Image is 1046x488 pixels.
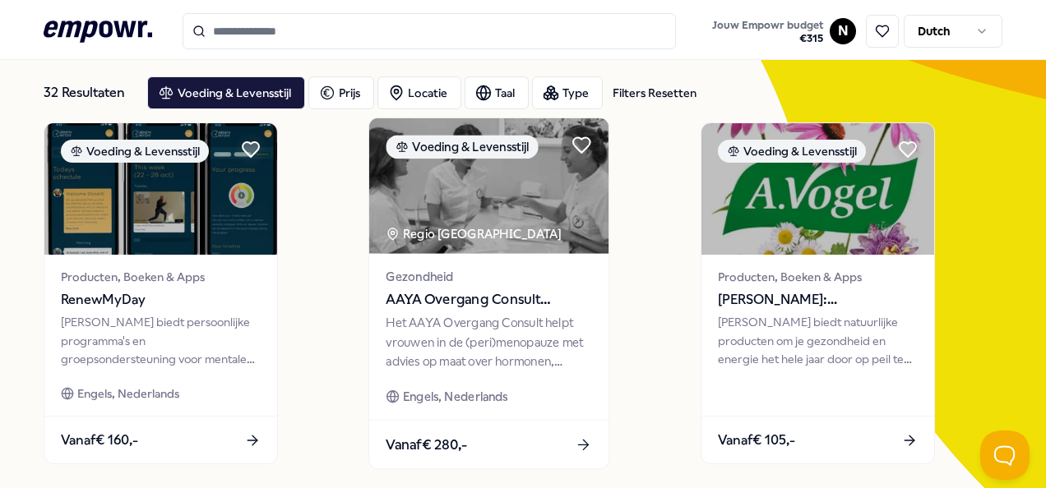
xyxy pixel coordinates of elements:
img: package image [701,123,934,255]
button: Voeding & Levensstijl [147,76,305,109]
span: Engels, Nederlands [77,384,179,403]
span: Engels, Nederlands [403,387,508,406]
a: package imageVoeding & LevensstijlRegio [GEOGRAPHIC_DATA] GezondheidAAYA Overgang Consult Gynaeco... [368,117,610,470]
a: package imageVoeding & LevensstijlProducten, Boeken & AppsRenewMyDay[PERSON_NAME] biedt persoonli... [44,122,278,464]
img: package image [44,123,277,255]
div: Voeding & Levensstijl [718,140,866,163]
span: [PERSON_NAME]: Supplementen [718,289,918,311]
div: 32 Resultaten [44,76,134,109]
div: [PERSON_NAME] biedt persoonlijke programma's en groepsondersteuning voor mentale veerkracht en vi... [61,313,261,368]
div: [PERSON_NAME] biedt natuurlijke producten om je gezondheid en energie het hele jaar door op peil ... [718,313,918,368]
div: Voeding & Levensstijl [61,140,209,163]
span: Vanaf € 160,- [61,430,138,451]
button: Prijs [308,76,374,109]
img: package image [369,118,609,254]
button: N [830,18,856,44]
span: AAYA Overgang Consult Gynaecoloog [386,289,592,311]
div: Voeding & Levensstijl [386,135,539,159]
button: Taal [465,76,529,109]
span: Producten, Boeken & Apps [61,268,261,286]
div: Het AAYA Overgang Consult helpt vrouwen in de (peri)menopauze met advies op maat over hormonen, m... [386,314,592,371]
span: RenewMyDay [61,289,261,311]
a: Jouw Empowr budget€315 [706,14,830,48]
span: Gezondheid [386,267,592,286]
span: Jouw Empowr budget [712,19,823,32]
input: Search for products, categories or subcategories [183,13,676,49]
button: Jouw Empowr budget€315 [709,16,826,48]
div: Filters Resetten [613,84,697,102]
span: Producten, Boeken & Apps [718,268,918,286]
span: Vanaf € 105,- [718,430,795,451]
span: € 315 [712,32,823,45]
button: Type [532,76,603,109]
button: Locatie [377,76,461,109]
span: Vanaf € 280,- [386,434,468,455]
a: package imageVoeding & LevensstijlProducten, Boeken & Apps[PERSON_NAME]: Supplementen[PERSON_NAME... [701,122,935,464]
iframe: Help Scout Beacon - Open [980,430,1030,480]
div: Regio [GEOGRAPHIC_DATA] [386,224,565,243]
